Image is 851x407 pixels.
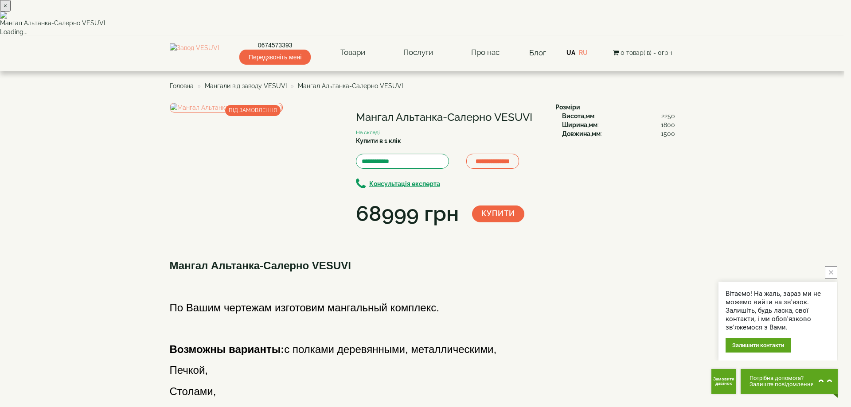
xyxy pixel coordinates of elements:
[170,343,497,355] span: с полками деревянными, металлическими,
[462,43,508,63] a: Про нас
[711,377,736,386] span: Замовити дзвінок
[621,49,672,56] span: 0 товар(ів) - 0грн
[225,105,281,116] span: ПІД ЗАМОВЛЕННЯ
[239,41,311,50] a: 0674573393
[562,130,601,137] b: Довжина,мм
[750,381,814,388] span: Залиште повідомлення
[579,49,588,56] a: RU
[170,103,283,112] img: Мангал Альтанка-Салерно VESUVI
[298,82,403,89] span: Мангал Альтанка-Салерно VESUVI
[661,112,675,120] span: 2250
[170,260,351,271] b: Мангал Альтанка-Салерно VESUVI
[356,199,459,229] div: 68999 грн
[170,82,194,89] a: Головна
[369,180,440,187] b: Консультація експерта
[356,129,380,136] small: На складі
[170,364,208,376] span: Печкой,
[356,112,542,123] h1: Мангал Альтанка-Салерно VESUVI
[741,369,838,394] button: Chat button
[661,120,675,129] span: 1800
[566,49,575,56] a: UA
[562,129,675,138] div: :
[825,266,837,279] button: close button
[239,50,311,65] span: Передзвоніть мені
[205,82,287,89] a: Мангали від заводу VESUVI
[170,302,440,314] span: По Вашим чертежам изготовим мангальный комплекс.
[661,129,675,138] span: 1500
[711,369,736,394] button: Get Call button
[610,48,675,58] button: 0 товар(ів) - 0грн
[750,375,814,381] span: Потрібна допомога?
[529,48,546,57] a: Блог
[472,205,524,222] button: Купити
[726,338,791,353] div: Залишити контакти
[562,112,675,120] div: :
[332,43,374,63] a: Товари
[170,385,216,397] span: Столами,
[394,43,442,63] a: Послуги
[562,121,597,128] b: Ширина,мм
[726,290,830,332] div: Вітаємо! На жаль, зараз ми не можемо вийти на зв'язок. Залишіть, будь ласка, свої контакти, і ми ...
[170,43,219,62] img: Завод VESUVI
[562,120,675,129] div: :
[170,343,285,355] span: Возможны варианты:
[356,136,401,145] label: Купити в 1 клік
[562,112,594,120] b: Висота,мм
[555,104,580,111] b: Розміри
